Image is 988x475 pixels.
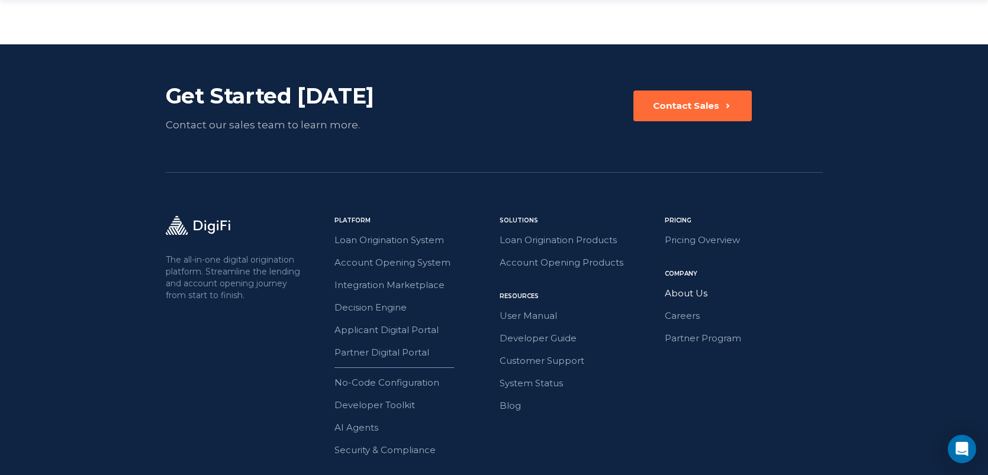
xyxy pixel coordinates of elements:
a: AI Agents [334,420,493,435]
a: Careers [665,308,823,324]
a: Developer Toolkit [334,398,493,413]
div: Contact Sales [653,100,719,112]
a: No-Code Configuration [334,375,493,390]
a: Loan Origination System [334,232,493,248]
a: Integration Marketplace [334,277,493,293]
a: Contact Sales [633,91,752,133]
a: Blog [500,398,658,413]
a: Applicant Digital Portal [334,322,493,338]
a: Account Opening System [334,255,493,270]
a: Developer Guide [500,331,658,346]
a: User Manual [500,308,658,324]
div: Open Intercom Messenger [948,435,976,463]
a: Partner Program [665,331,823,346]
div: Get Started [DATE] [166,82,429,109]
a: Loan Origination Products [500,232,658,248]
a: Decision Engine [334,300,493,315]
div: Platform [334,216,493,225]
a: Pricing Overview [665,232,823,248]
div: Solutions [500,216,658,225]
a: Customer Support [500,353,658,369]
a: Account Opening Products [500,255,658,270]
a: Partner Digital Portal [334,345,493,360]
a: About Us [665,286,823,301]
p: The all-in-one digital origination platform. Streamline the lending and account opening journey f... [166,254,303,301]
div: Pricing [665,216,823,225]
a: System Status [500,376,658,391]
a: Security & Compliance [334,442,493,458]
div: Company [665,269,823,279]
button: Contact Sales [633,91,752,121]
div: Resources [500,292,658,301]
div: Contact our sales team to learn more. [166,117,429,133]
